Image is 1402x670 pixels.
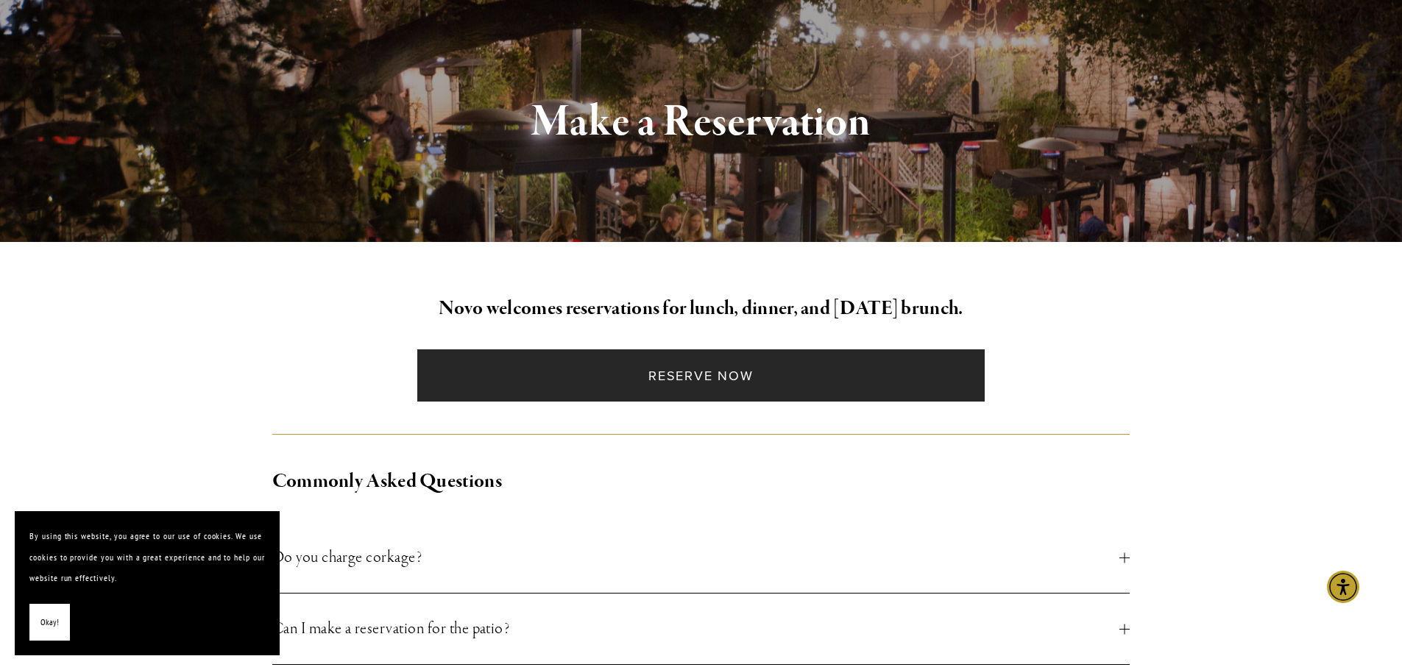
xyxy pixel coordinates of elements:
[40,612,59,633] span: Okay!
[1327,571,1359,603] div: Accessibility Menu
[15,511,280,655] section: Cookie banner
[29,604,70,641] button: Okay!
[272,594,1130,664] button: Can I make a reservation for the patio?
[272,466,1130,497] h2: Commonly Asked Questions
[29,526,265,589] p: By using this website, you agree to our use of cookies. We use cookies to provide you with a grea...
[272,293,1130,324] h2: Novo welcomes reservations for lunch, dinner, and [DATE] brunch.
[272,544,1120,571] span: Do you charge corkage?
[272,522,1130,593] button: Do you charge corkage?
[272,616,1120,642] span: Can I make a reservation for the patio?
[531,94,871,150] strong: Make a Reservation
[417,349,985,402] a: Reserve Now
